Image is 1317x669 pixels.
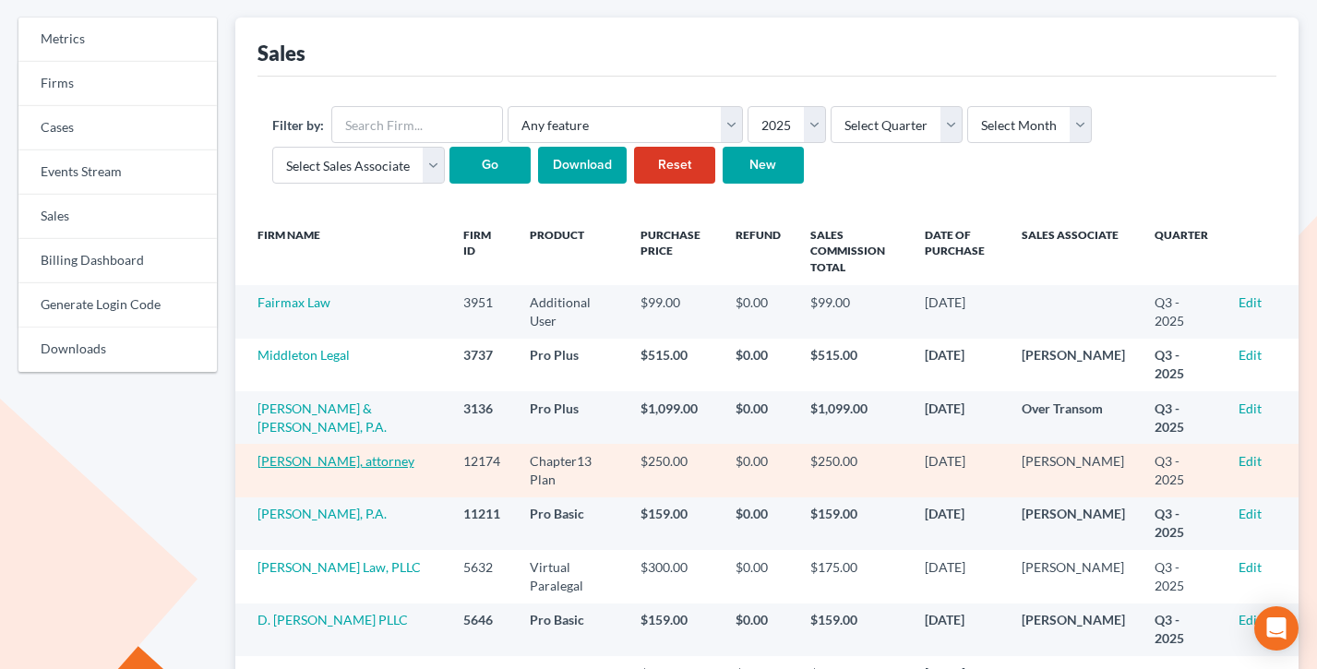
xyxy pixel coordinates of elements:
td: [PERSON_NAME] [1007,497,1140,550]
th: Sales Commission Total [796,217,911,285]
a: Middleton Legal [257,347,350,363]
input: Go [449,147,531,184]
td: Q3 - 2025 [1140,391,1224,444]
label: Filter by: [272,115,324,135]
th: Refund [721,217,796,285]
a: Fairmax Law [257,294,330,310]
td: Pro Plus [515,339,626,391]
div: Open Intercom Messenger [1254,606,1299,651]
td: $515.00 [626,339,721,391]
td: $0.00 [721,339,796,391]
td: [DATE] [910,339,1007,391]
td: [PERSON_NAME] [1007,550,1140,603]
a: Downloads [18,328,217,372]
td: [DATE] [910,550,1007,603]
input: Download [538,147,627,184]
td: $1,099.00 [626,391,721,444]
a: D. [PERSON_NAME] PLLC [257,612,408,627]
td: Pro Plus [515,391,626,444]
td: $99.00 [626,285,721,338]
th: Date of Purchase [910,217,1007,285]
a: Edit [1239,559,1262,575]
td: $300.00 [626,550,721,603]
a: Edit [1239,506,1262,521]
th: Firm ID [449,217,516,285]
td: 5646 [449,603,516,656]
td: Over Transom [1007,391,1140,444]
td: $515.00 [796,339,911,391]
th: Purchase Price [626,217,721,285]
a: New [723,147,804,184]
td: Q3 - 2025 [1140,339,1224,391]
td: $0.00 [721,391,796,444]
th: Quarter [1140,217,1224,285]
a: Edit [1239,400,1262,416]
td: [DATE] [910,497,1007,550]
td: [DATE] [910,603,1007,656]
a: Sales [18,195,217,239]
a: Edit [1239,612,1262,627]
th: Product [515,217,626,285]
a: Generate Login Code [18,283,217,328]
a: [PERSON_NAME] & [PERSON_NAME], P.A. [257,400,387,435]
td: [PERSON_NAME] [1007,603,1140,656]
td: Q3 - 2025 [1140,603,1224,656]
a: Edit [1239,347,1262,363]
td: 3136 [449,391,516,444]
td: Q3 - 2025 [1140,550,1224,603]
td: $0.00 [721,285,796,338]
td: [PERSON_NAME] [1007,339,1140,391]
td: Pro Basic [515,603,626,656]
input: Search Firm... [331,106,503,143]
td: Pro Basic [515,497,626,550]
a: Cases [18,106,217,150]
a: Billing Dashboard [18,239,217,283]
a: [PERSON_NAME] Law, PLLC [257,559,421,575]
td: [DATE] [910,391,1007,444]
td: $159.00 [626,497,721,550]
a: [PERSON_NAME], attorney [257,453,414,469]
td: $0.00 [721,444,796,496]
td: $175.00 [796,550,911,603]
td: $1,099.00 [796,391,911,444]
a: Edit [1239,453,1262,469]
td: $250.00 [626,444,721,496]
th: Sales Associate [1007,217,1140,285]
td: $250.00 [796,444,911,496]
a: Reset [634,147,715,184]
a: Events Stream [18,150,217,195]
a: Metrics [18,18,217,62]
td: Chapter13 Plan [515,444,626,496]
td: [DATE] [910,285,1007,338]
td: 3737 [449,339,516,391]
td: 5632 [449,550,516,603]
td: 3951 [449,285,516,338]
td: Virtual Paralegal [515,550,626,603]
td: $159.00 [796,497,911,550]
a: [PERSON_NAME], P.A. [257,506,387,521]
td: 11211 [449,497,516,550]
td: Q3 - 2025 [1140,285,1224,338]
th: Firm Name [235,217,449,285]
td: Q3 - 2025 [1140,444,1224,496]
td: $159.00 [796,603,911,656]
div: Sales [257,40,305,66]
td: [PERSON_NAME] [1007,444,1140,496]
td: [DATE] [910,444,1007,496]
td: $0.00 [721,550,796,603]
td: $0.00 [721,603,796,656]
td: Q3 - 2025 [1140,497,1224,550]
td: 12174 [449,444,516,496]
td: $159.00 [626,603,721,656]
td: Additional User [515,285,626,338]
td: $0.00 [721,497,796,550]
td: $99.00 [796,285,911,338]
a: Edit [1239,294,1262,310]
a: Firms [18,62,217,106]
